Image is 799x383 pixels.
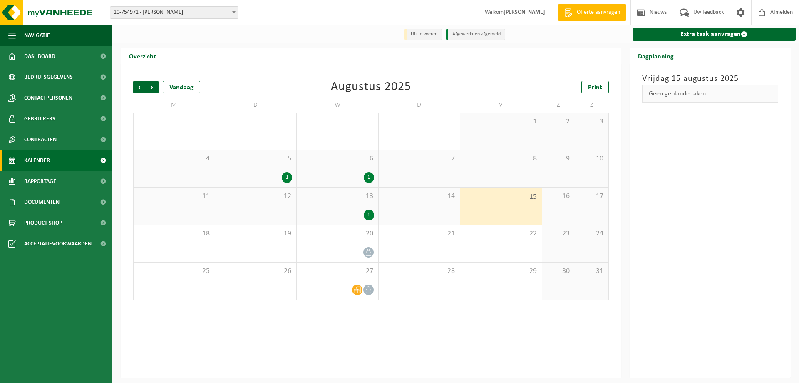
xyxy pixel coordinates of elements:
div: Vandaag [163,81,200,93]
span: Dashboard [24,46,55,67]
td: V [460,98,542,113]
span: Documenten [24,192,60,213]
span: 29 [464,267,538,276]
span: 15 [464,193,538,202]
span: Print [588,84,602,91]
span: 13 [301,192,374,201]
span: 30 [546,267,571,276]
span: 21 [383,229,456,238]
span: Rapportage [24,171,56,192]
span: 5 [219,154,293,163]
span: 12 [219,192,293,201]
span: 19 [219,229,293,238]
div: 1 [282,172,292,183]
span: 24 [579,229,604,238]
td: W [297,98,379,113]
span: 16 [546,192,571,201]
td: Z [575,98,608,113]
td: D [379,98,461,113]
a: Offerte aanvragen [558,4,626,21]
div: Geen geplande taken [642,85,779,103]
span: 10 [579,154,604,163]
span: Kalender [24,150,50,171]
span: 4 [138,154,211,163]
span: Contactpersonen [24,88,72,108]
span: Offerte aanvragen [575,8,622,17]
span: 31 [579,267,604,276]
strong: [PERSON_NAME] [504,9,545,15]
div: 1 [364,172,374,183]
span: 9 [546,154,571,163]
span: Acceptatievoorwaarden [24,233,92,254]
td: D [215,98,297,113]
span: 2 [546,117,571,126]
span: Navigatie [24,25,50,46]
h2: Dagplanning [630,48,682,64]
span: Vorige [133,81,146,93]
div: 1 [364,210,374,220]
span: Product Shop [24,213,62,233]
span: 11 [138,192,211,201]
span: 3 [579,117,604,126]
span: Bedrijfsgegevens [24,67,73,88]
div: Augustus 2025 [331,81,411,93]
span: 1 [464,117,538,126]
a: Extra taak aanvragen [633,28,796,41]
li: Uit te voeren [404,29,442,40]
span: 7 [383,154,456,163]
span: 26 [219,267,293,276]
span: 22 [464,229,538,238]
span: 20 [301,229,374,238]
span: 6 [301,154,374,163]
td: M [133,98,215,113]
span: 8 [464,154,538,163]
span: 17 [579,192,604,201]
span: Contracten [24,129,57,150]
span: 14 [383,192,456,201]
span: 27 [301,267,374,276]
h2: Overzicht [121,48,164,64]
td: Z [542,98,576,113]
span: 25 [138,267,211,276]
span: 23 [546,229,571,238]
a: Print [581,81,609,93]
span: Volgende [146,81,159,93]
span: 28 [383,267,456,276]
span: 10-754971 - VAN TWEMBEKE KURT - ZOTTEGEM [110,6,238,19]
span: 18 [138,229,211,238]
span: 10-754971 - VAN TWEMBEKE KURT - ZOTTEGEM [110,7,238,18]
span: Gebruikers [24,108,55,129]
li: Afgewerkt en afgemeld [446,29,505,40]
h3: Vrijdag 15 augustus 2025 [642,73,779,85]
